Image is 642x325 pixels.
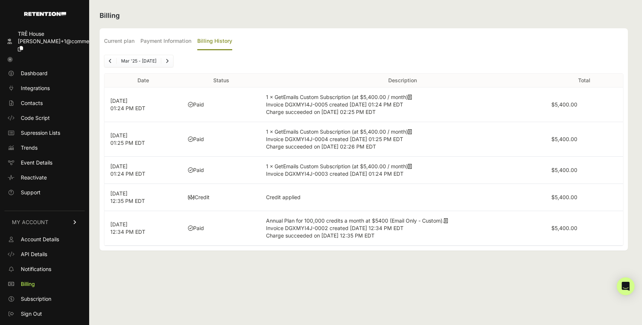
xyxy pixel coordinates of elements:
label: $5,400.00 [551,225,577,231]
label: $5,400.00 [551,136,577,142]
label: $5,400.00 [551,101,577,108]
a: TRĒ House [PERSON_NAME]+1@commerc... [4,28,85,55]
span: Support [21,189,40,196]
span: Dashboard [21,70,48,77]
li: Mar '25 - [DATE] [116,58,161,64]
a: Account Details [4,233,85,245]
td: Credit applied [260,184,545,211]
span: Account Details [21,236,59,243]
a: Dashboard [4,67,85,79]
td: Credit [182,184,260,211]
a: Billing [4,278,85,290]
div: Open Intercom Messenger [617,277,635,295]
label: Billing History [197,33,232,50]
a: Sign Out [4,308,85,320]
a: Support [4,187,85,198]
td: Paid [182,157,260,184]
span: Invoice DGXMYI4J-0002 created [DATE] 12:34 PM EDT [266,225,403,231]
p: [DATE] 12:34 PM EDT [110,221,176,236]
div: TRĒ House [18,30,98,38]
span: Charge succeeded on [DATE] 12:35 PM EDT [266,232,374,239]
span: Contacts [21,99,43,107]
a: Subscription [4,293,85,305]
a: API Details [4,248,85,260]
p: [DATE] 01:24 PM EDT [110,163,176,178]
span: Invoice DGXMYI4J-0004 created [DATE] 01:25 PM EDT [266,136,403,142]
td: Annual Plan for 100,000 credits a month at $5400 (Email Only - Custom). [260,211,545,246]
p: [DATE] 01:24 PM EDT [110,97,176,112]
a: Contacts [4,97,85,109]
th: Description [260,74,545,87]
span: MY ACCOUNT [12,219,48,226]
th: Status [182,74,260,87]
td: 1 × GetEmails Custom Subscription (at $5,400.00 / month) [260,122,545,157]
a: Code Script [4,112,85,124]
a: MY ACCOUNT [4,211,85,233]
p: [DATE] 12:35 PM EDT [110,190,176,205]
th: Total [545,74,623,87]
td: Paid [182,87,260,122]
a: Notifications [4,263,85,275]
a: Trends [4,142,85,154]
a: Reactivate [4,172,85,184]
a: Previous [104,55,116,67]
span: Supression Lists [21,129,60,137]
span: Integrations [21,85,50,92]
span: Code Script [21,114,50,122]
label: $5,400.00 [551,194,577,200]
span: [PERSON_NAME]+1@commerc... [18,38,98,44]
span: Sign Out [21,310,42,318]
h2: Billing [100,10,628,21]
span: Charge succeeded on [DATE] 02:25 PM EDT [266,109,376,115]
span: Notifications [21,265,51,273]
td: Paid [182,122,260,157]
img: Retention.com [24,12,66,16]
span: Invoice DGXMYI4J-0003 created [DATE] 01:24 PM EDT [266,171,403,177]
span: Billing [21,280,35,288]
span: Reactivate [21,174,47,181]
a: Next [161,55,173,67]
span: Subscription [21,295,51,303]
label: Payment Information [140,33,191,50]
span: Charge succeeded on [DATE] 02:26 PM EDT [266,143,376,150]
span: API Details [21,251,47,258]
span: Trends [21,144,38,152]
span: Invoice DGXMYI4J-0005 created [DATE] 01:24 PM EDT [266,101,403,108]
label: $5,400.00 [551,167,577,173]
td: Paid [182,211,260,246]
th: Date [104,74,182,87]
label: Current plan [104,33,134,50]
a: Integrations [4,82,85,94]
span: Event Details [21,159,52,166]
a: Event Details [4,157,85,169]
td: 1 × GetEmails Custom Subscription (at $5,400.00 / month) [260,87,545,122]
p: [DATE] 01:25 PM EDT [110,132,176,147]
td: 1 × GetEmails Custom Subscription (at $5,400.00 / month) [260,157,545,184]
a: Supression Lists [4,127,85,139]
